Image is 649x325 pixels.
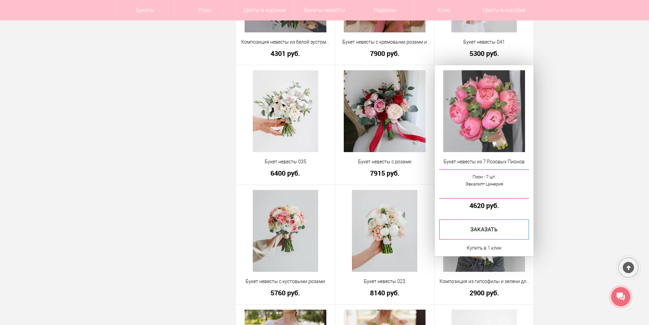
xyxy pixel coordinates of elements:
img: Букет невесты из 7 Розовых Пионов [443,70,525,152]
a: 7915 руб. [340,169,430,177]
a: Букет невесты 035 [241,158,331,165]
a: 8140 руб. [340,289,430,296]
a: Букет невесты из 7 Розовых Пионов [439,158,529,165]
img: Букет невесты 023 [352,190,417,272]
a: Композиция невесты из белой эустомы и лаванды [241,39,331,46]
a: 7900 руб. [340,50,430,57]
img: Букет невесты с кустовыми розами [253,190,318,272]
a: 4620 руб. [439,202,529,209]
a: 5300 руб. [439,50,529,57]
img: Букет невесты с розами [344,70,426,152]
a: Купить в 1 клик [467,244,501,252]
a: 2900 руб. [439,289,529,296]
a: 6400 руб. [241,169,331,177]
a: 5760 руб. [241,289,331,296]
a: Букет невесты с кремовыми розами и пионами [340,39,430,46]
a: Букет невесты 023 [340,278,430,285]
a: 4301 руб. [241,50,331,57]
a: Букет невесты 041 [439,39,529,46]
a: Пион - 7 шт.Эвкалипт Цинерия [439,169,529,198]
a: Букет невесты с розами [340,158,430,165]
a: Композиция из гипсофилы и зелени для невесты [439,278,529,285]
img: Букет невесты 035 [253,70,318,152]
a: Букет невесты с кустовыми розами [241,278,331,285]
